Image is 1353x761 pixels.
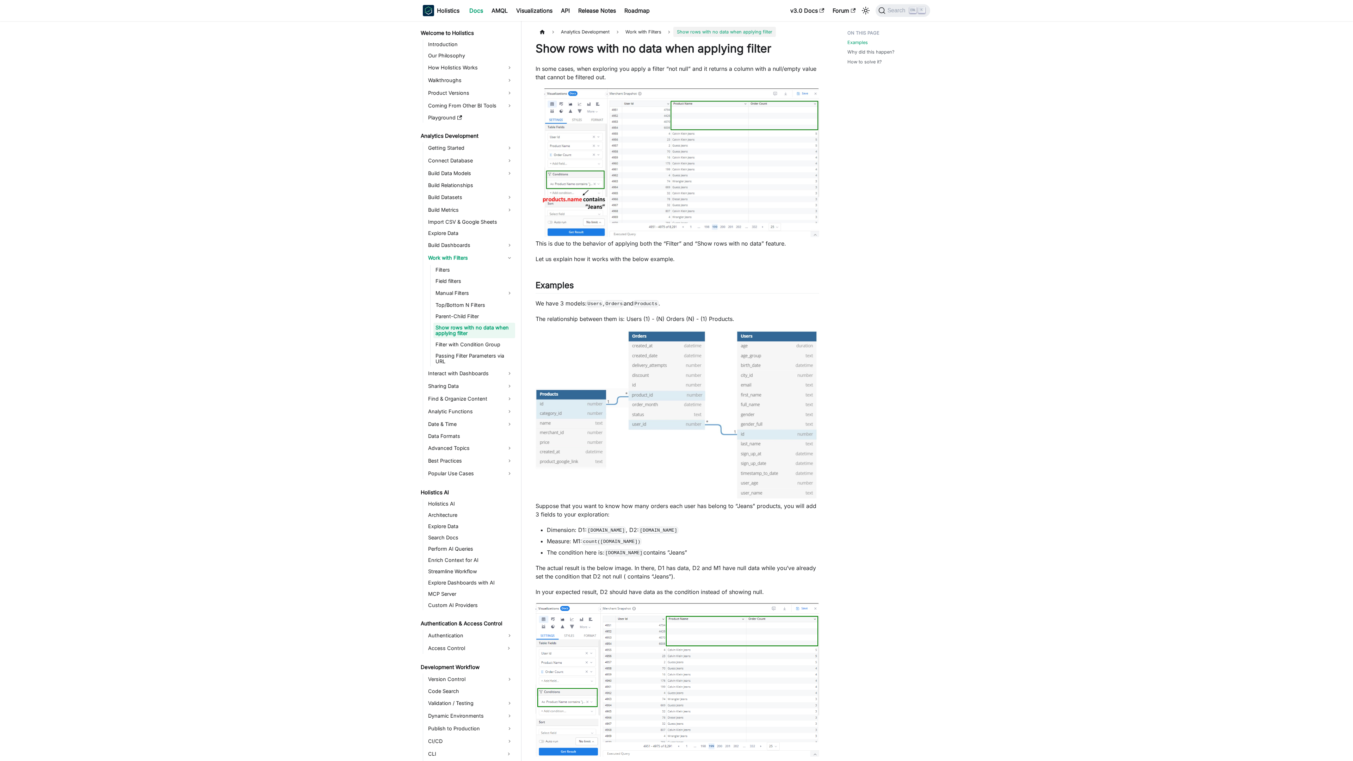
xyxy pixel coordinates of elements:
h1: Show rows with no data when applying filter [536,42,819,56]
a: Examples [847,39,868,46]
a: Enrich Context for AI [426,555,515,565]
a: How Holistics Works [426,62,515,73]
p: We have 3 models: , and . [536,299,819,308]
span: Show rows with no data when applying filter [673,27,776,37]
p: Suppose that you want to know how many orders each user has belong to “Jeans” products, you will ... [536,502,819,519]
a: Welcome to Holistics [419,28,515,38]
a: Filters [433,265,515,275]
a: Development Workflow [419,662,515,672]
a: Holistics AI [426,499,515,509]
li: Measure: M1: [547,537,819,545]
a: Visualizations [512,5,557,16]
a: Popular Use Cases [426,468,515,479]
p: In some cases, when exploring you apply a filter “not null” and it returns a column with a null/e... [536,64,819,81]
a: Authentication [426,630,515,641]
code: [DOMAIN_NAME] [587,527,626,534]
a: Product Versions [426,87,515,99]
a: Architecture [426,510,515,520]
a: Custom AI Providers [426,600,515,610]
a: Interact with Dashboards [426,368,515,379]
img: Holistics [423,5,434,16]
nav: Breadcrumbs [536,27,819,37]
a: Import CSV & Google Sheets [426,217,515,227]
a: Introduction [426,39,515,49]
a: API [557,5,574,16]
a: Explore Dashboards with AI [426,578,515,588]
a: Code Search [426,686,515,696]
a: Dynamic Environments [426,710,515,722]
p: In your expected result, D2 should have data as the condition instead of showing null. [536,588,819,596]
p: Let us explain how it works with the below example. [536,255,819,263]
a: Build Datasets [426,192,515,203]
span: Search [885,7,910,14]
a: HolisticsHolistics [423,5,459,16]
code: [DOMAIN_NAME] [639,527,678,534]
a: Our Philosophy [426,51,515,61]
a: Advanced Topics [426,443,515,454]
button: Expand sidebar category 'Access Control' [502,643,515,654]
a: Why did this happen? [847,49,895,55]
a: Search Docs [426,533,515,543]
a: Filter with Condition Group [433,340,515,349]
a: Build Relationships [426,180,515,190]
a: Top/Bottom N Filters [433,300,515,310]
a: Work with Filters [426,252,515,264]
li: The condition here is: contains ”Jeans” [547,548,819,557]
span: Work with Filters [622,27,665,37]
a: Release Notes [574,5,620,16]
a: Walkthroughs [426,75,515,86]
a: Build Metrics [426,204,515,216]
a: Build Data Models [426,168,515,179]
a: Roadmap [620,5,654,16]
a: Parent-Child Filter [433,311,515,321]
code: count([DOMAIN_NAME]) [582,538,641,545]
code: Users [587,300,603,307]
a: Holistics AI [419,488,515,497]
a: Access Control [426,643,502,654]
a: Forum [828,5,860,16]
code: Products [634,300,658,307]
a: v3.0 Docs [786,5,828,16]
button: Expand sidebar category 'CLI' [502,748,515,760]
a: CI/CD [426,736,515,747]
h2: Examples [536,280,819,293]
a: Perform AI Queries [426,544,515,554]
span: Analytics Development [557,27,613,37]
a: Explore Data [426,228,515,238]
a: Docs [465,5,487,16]
kbd: K [918,7,925,13]
code: Orders [605,300,624,307]
nav: Docs sidebar [416,21,521,761]
a: Analytics Development [419,131,515,141]
a: Manual Filters [433,287,515,299]
a: MCP Server [426,589,515,599]
li: Dimension: D1: , D2: [547,526,819,534]
a: Data Formats [426,431,515,441]
p: The actual result is the below image. In there, D1 has data, D2 and M1 have null data while you’v... [536,564,819,581]
a: Field filters [433,276,515,286]
a: Publish to Production [426,723,515,734]
img: Context [536,88,819,237]
a: Explore Data [426,521,515,531]
a: Analytic Functions [426,406,515,417]
a: Coming From Other BI Tools [426,100,515,111]
a: AMQL [487,5,512,16]
a: Authentication & Access Control [419,619,515,629]
a: Streamline Workflow [426,567,515,576]
a: Version Control [426,674,515,685]
p: The relationship between them is: Users (1) - (N) Orders (N) - (1) Products. [536,315,819,323]
b: Holistics [437,6,459,15]
a: Playground [426,113,515,123]
a: Validation / Testing [426,698,515,709]
a: CLI [426,748,502,760]
a: Date & Time [426,419,515,430]
a: Best Practices [426,455,515,466]
button: Switch between dark and light mode (currently light mode) [860,5,871,16]
a: Find & Organize Content [426,393,515,404]
a: Sharing Data [426,380,515,392]
a: Home page [536,27,549,37]
p: This is due to the behavior of applying both the “Filter” and “Show rows with no data” feature. [536,239,819,248]
a: Passing Filter Parameters via URL [433,351,515,366]
a: Getting Started [426,142,515,154]
a: Show rows with no data when applying filter [433,323,515,338]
